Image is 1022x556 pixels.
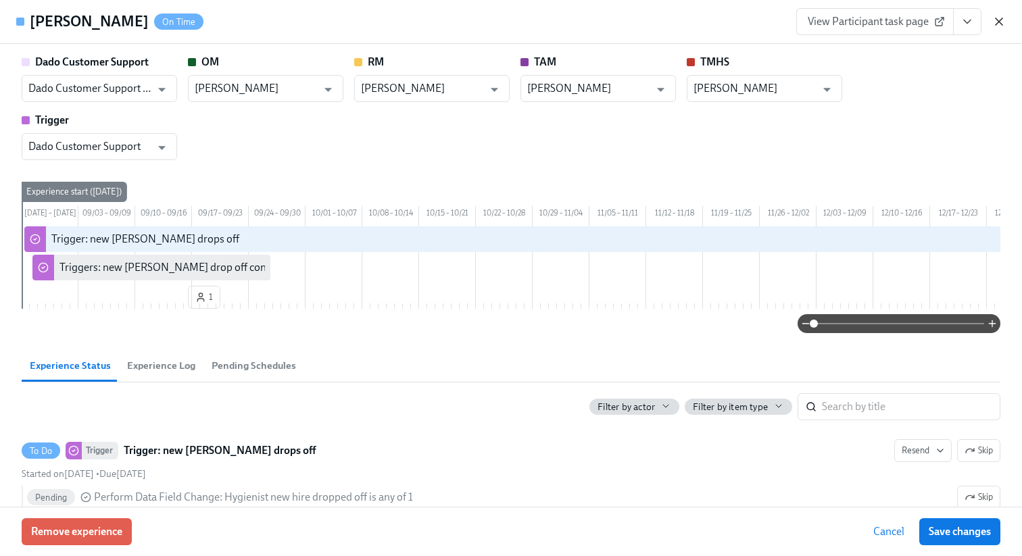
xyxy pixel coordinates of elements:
span: Skip [965,490,993,504]
span: Save changes [929,525,991,538]
div: 12/10 – 12/16 [873,206,930,224]
div: 09/03 – 09/09 [78,206,135,224]
h4: [PERSON_NAME] [30,11,149,32]
span: Cancel [873,525,904,538]
span: Experience Log [127,358,195,374]
div: 09/10 – 09/16 [135,206,192,224]
button: Cancel [864,518,914,545]
button: To DoTriggerTrigger: new [PERSON_NAME] drops offResendSkipStarted on[DATE] •Due[DATE] PendingPerf... [957,486,1000,509]
span: 1 [195,290,213,304]
div: 10/15 – 10/21 [419,206,476,224]
div: 11/19 – 11/25 [703,206,760,224]
div: Trigger: new [PERSON_NAME] drops off [51,232,239,247]
a: View Participant task page [796,8,954,35]
span: Remove experience [31,525,122,538]
span: Experience Status [30,358,111,374]
span: Pending Schedules [212,358,296,374]
strong: Trigger: new [PERSON_NAME] drops off [124,443,316,459]
div: • [22,467,146,480]
strong: TMHS [700,55,729,68]
div: 11/12 – 11/18 [646,206,703,224]
span: To Do [22,446,60,456]
strong: Trigger [35,113,69,126]
span: Wednesday, August 27th 2025, 4:11 pm [22,468,94,480]
button: Open [151,137,172,158]
span: On Time [154,17,203,27]
button: Filter by item type [685,399,792,415]
div: 09/24 – 09/30 [249,206,306,224]
button: Open [318,79,339,100]
button: Open [484,79,505,100]
div: Experience start ([DATE]) [21,182,127,202]
input: Search by title [822,393,1000,420]
div: 09/17 – 09/23 [192,206,249,224]
div: 11/26 – 12/02 [760,206,817,224]
span: Perform Data Field Change : [94,490,413,505]
div: [DATE] – [DATE] [22,206,78,224]
strong: Dado Customer Support [35,55,149,68]
div: 12/17 – 12/23 [930,206,987,224]
span: Hygienist new hire dropped off is any of 1 [224,490,413,503]
div: 10/29 – 11/04 [533,206,589,224]
span: Resend [902,444,944,457]
div: 10/01 – 10/07 [306,206,362,224]
button: View task page [953,8,981,35]
span: Skip [965,444,993,457]
button: 1 [188,286,220,309]
button: Open [650,79,671,100]
div: Trigger [82,442,118,459]
span: View Participant task page [808,15,942,28]
span: Filter by item type [693,401,768,413]
button: Open [151,79,172,100]
span: Pending [27,492,75,503]
div: 11/05 – 11/11 [589,206,646,224]
span: Filter by actor [598,401,655,413]
div: 12/03 – 12/09 [817,206,873,224]
button: To DoTriggerTrigger: new [PERSON_NAME] drops offResendStarted on[DATE] •Due[DATE] PendingPerform ... [957,439,1000,462]
button: Open [817,79,837,100]
button: To DoTriggerTrigger: new [PERSON_NAME] drops offSkipStarted on[DATE] •Due[DATE] PendingPerform Da... [894,439,952,462]
div: 10/22 – 10/28 [476,206,533,224]
span: Due [DATE] [99,468,146,480]
button: Remove experience [22,518,132,545]
strong: TAM [534,55,556,68]
div: Triggers: new [PERSON_NAME] drop off confirmed [59,260,297,275]
strong: OM [201,55,219,68]
div: 10/08 – 10/14 [362,206,419,224]
button: Save changes [919,518,1000,545]
strong: RM [368,55,384,68]
button: Filter by actor [589,399,679,415]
